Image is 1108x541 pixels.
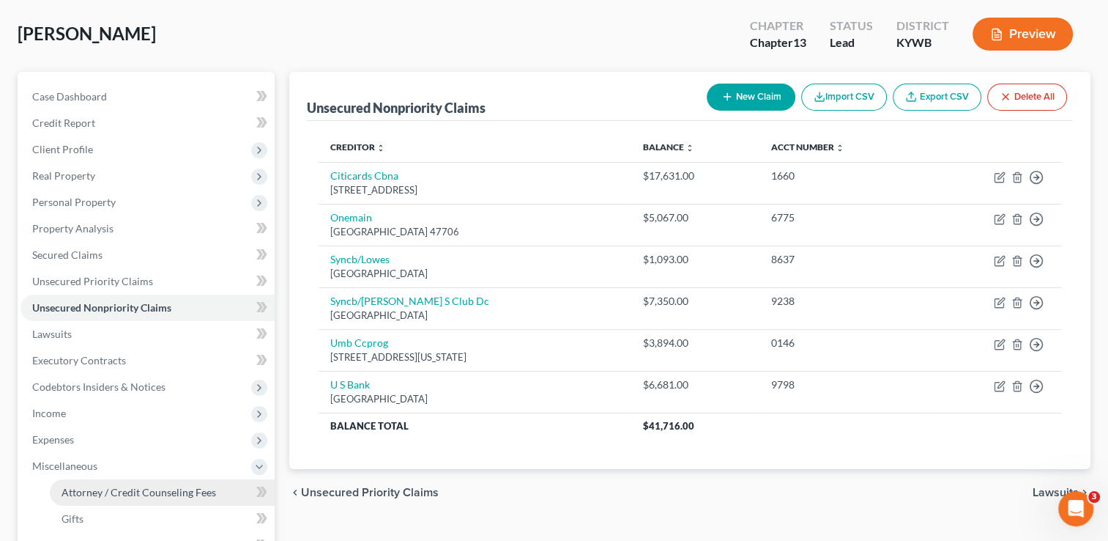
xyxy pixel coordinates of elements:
[643,378,748,392] div: $6,681.00
[32,328,72,340] span: Lawsuits
[771,378,913,392] div: 9798
[32,380,166,393] span: Codebtors Insiders & Notices
[50,479,275,506] a: Attorney / Credit Counseling Fees
[330,141,385,152] a: Creditor unfold_more
[896,34,949,51] div: KYWB
[50,506,275,532] a: Gifts
[330,183,620,197] div: [STREET_ADDRESS]
[330,295,489,307] a: Syncb/[PERSON_NAME] S Club Dc
[643,294,748,309] div: $7,350.00
[1088,491,1100,503] span: 3
[771,252,913,267] div: 8637
[330,309,620,323] div: [GEOGRAPHIC_DATA]
[32,433,74,446] span: Expenses
[771,336,913,350] div: 0146
[771,210,913,225] div: 6775
[330,350,620,364] div: [STREET_ADDRESS][US_STATE]
[289,487,301,498] i: chevron_left
[987,84,1067,111] button: Delete All
[319,413,631,439] th: Balance Total
[307,99,486,117] div: Unsecured Nonpriority Claims
[330,225,620,239] div: [GEOGRAPHIC_DATA] 47706
[330,336,388,349] a: Umb Ccprog
[32,407,66,419] span: Income
[330,378,370,391] a: U S Bank
[793,35,806,49] span: 13
[643,169,748,183] div: $17,631.00
[32,143,93,155] span: Client Profile
[330,169,398,182] a: Citicards Cbna
[643,141,694,152] a: Balance unfold_more
[32,222,114,235] span: Property Analysis
[771,141,844,152] a: Acct Number unfold_more
[1079,487,1090,498] i: chevron_right
[896,18,949,34] div: District
[330,392,620,406] div: [GEOGRAPHIC_DATA]
[376,144,385,152] i: unfold_more
[836,144,844,152] i: unfold_more
[643,252,748,267] div: $1,093.00
[21,216,275,242] a: Property Analysis
[21,110,275,136] a: Credit Report
[32,117,95,129] span: Credit Report
[801,84,887,111] button: Import CSV
[330,253,390,265] a: Syncb/Lowes
[21,268,275,295] a: Unsecured Priority Claims
[750,34,806,51] div: Chapter
[893,84,981,111] a: Export CSV
[330,267,620,281] div: [GEOGRAPHIC_DATA]
[643,336,748,350] div: $3,894.00
[830,34,873,51] div: Lead
[289,487,439,498] button: chevron_left Unsecured Priority Claims
[32,275,153,287] span: Unsecured Priority Claims
[32,354,126,367] span: Executory Contracts
[21,84,275,110] a: Case Dashboard
[750,18,806,34] div: Chapter
[18,23,156,44] span: [PERSON_NAME]
[771,169,913,183] div: 1660
[330,211,372,224] a: Onemain
[32,90,107,103] span: Case Dashboard
[1058,491,1093,526] iframe: Intercom live chat
[707,84,795,111] button: New Claim
[1033,487,1090,498] button: Lawsuits chevron_right
[32,301,171,314] span: Unsecured Nonpriority Claims
[62,512,83,525] span: Gifts
[21,321,275,347] a: Lawsuits
[830,18,873,34] div: Status
[32,169,95,182] span: Real Property
[32,196,116,208] span: Personal Property
[21,347,275,374] a: Executory Contracts
[301,487,439,498] span: Unsecured Priority Claims
[32,249,103,261] span: Secured Claims
[21,295,275,321] a: Unsecured Nonpriority Claims
[643,210,748,225] div: $5,067.00
[685,144,694,152] i: unfold_more
[32,460,97,472] span: Miscellaneous
[771,294,913,309] div: 9238
[62,486,216,498] span: Attorney / Credit Counseling Fees
[973,18,1073,51] button: Preview
[643,420,694,432] span: $41,716.00
[21,242,275,268] a: Secured Claims
[1033,487,1079,498] span: Lawsuits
